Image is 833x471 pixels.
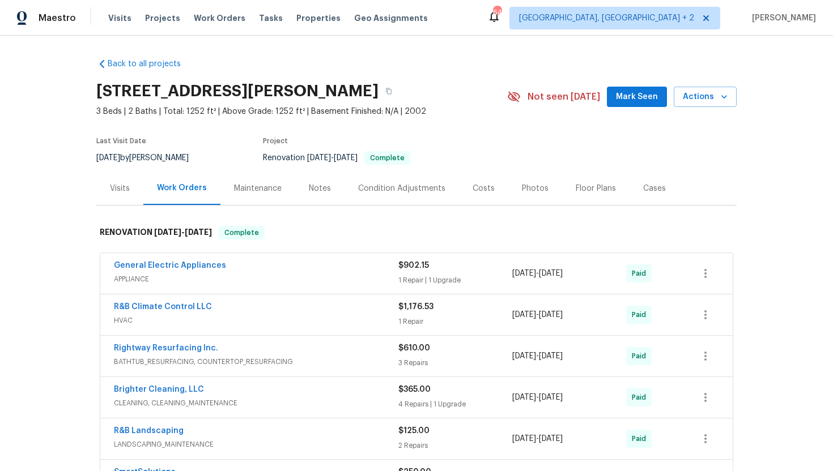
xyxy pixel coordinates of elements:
[234,183,282,194] div: Maintenance
[539,311,563,319] span: [DATE]
[296,12,341,24] span: Properties
[632,433,651,444] span: Paid
[334,154,358,162] span: [DATE]
[379,81,399,101] button: Copy Address
[398,275,512,286] div: 1 Repair | 1 Upgrade
[493,7,501,18] div: 64
[114,439,398,450] span: LANDSCAPING_MAINTENANCE
[607,87,667,108] button: Mark Seen
[632,268,651,279] span: Paid
[96,106,507,117] span: 3 Beds | 2 Baths | Total: 1252 ft² | Above Grade: 1252 ft² | Basement Finished: N/A | 2002
[154,228,181,236] span: [DATE]
[398,386,431,393] span: $365.00
[398,316,512,327] div: 1 Repair
[522,183,549,194] div: Photos
[632,309,651,320] span: Paid
[512,352,536,360] span: [DATE]
[747,12,816,24] span: [PERSON_NAME]
[263,138,288,144] span: Project
[96,138,146,144] span: Last Visit Date
[307,154,358,162] span: -
[114,386,204,393] a: Brighter Cleaning, LLC
[398,262,429,269] span: $902.15
[539,435,563,443] span: [DATE]
[616,90,658,104] span: Mark Seen
[110,183,130,194] div: Visits
[263,154,410,162] span: Renovation
[398,357,512,369] div: 3 Repairs
[114,262,226,269] a: General Electric Appliances
[519,12,694,24] span: [GEOGRAPHIC_DATA], [GEOGRAPHIC_DATA] + 2
[309,183,331,194] div: Notes
[512,309,563,320] span: -
[96,151,202,165] div: by [PERSON_NAME]
[576,183,616,194] div: Floor Plans
[96,85,379,97] h2: [STREET_ADDRESS][PERSON_NAME]
[398,440,512,451] div: 2 Repairs
[114,344,218,352] a: Rightway Resurfacing Inc.
[539,352,563,360] span: [DATE]
[512,393,536,401] span: [DATE]
[114,356,398,367] span: BATHTUB_RESURFACING, COUNTERTOP_RESURFACING
[154,228,212,236] span: -
[512,435,536,443] span: [DATE]
[358,183,445,194] div: Condition Adjustments
[96,58,205,70] a: Back to all projects
[512,350,563,362] span: -
[96,215,737,251] div: RENOVATION [DATE]-[DATE]Complete
[643,183,666,194] div: Cases
[100,226,212,239] h6: RENOVATION
[674,87,737,108] button: Actions
[683,90,728,104] span: Actions
[114,303,212,311] a: R&B Climate Control LLC
[539,393,563,401] span: [DATE]
[539,269,563,277] span: [DATE]
[398,344,430,352] span: $610.00
[108,12,131,24] span: Visits
[157,182,207,194] div: Work Orders
[473,183,495,194] div: Costs
[512,268,563,279] span: -
[96,154,120,162] span: [DATE]
[220,227,263,238] span: Complete
[307,154,331,162] span: [DATE]
[512,433,563,444] span: -
[512,269,536,277] span: [DATE]
[354,12,428,24] span: Geo Assignments
[398,399,512,410] div: 4 Repairs | 1 Upgrade
[114,397,398,409] span: CLEANING, CLEANING_MAINTENANCE
[114,315,398,326] span: HVAC
[259,14,283,22] span: Tasks
[512,311,536,319] span: [DATE]
[512,392,563,403] span: -
[365,155,409,161] span: Complete
[145,12,180,24] span: Projects
[185,228,212,236] span: [DATE]
[398,427,430,435] span: $125.00
[39,12,76,24] span: Maestro
[194,12,245,24] span: Work Orders
[398,303,433,311] span: $1,176.53
[114,273,398,285] span: APPLIANCE
[528,91,600,102] span: Not seen [DATE]
[632,392,651,403] span: Paid
[632,350,651,362] span: Paid
[114,427,184,435] a: R&B Landscaping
